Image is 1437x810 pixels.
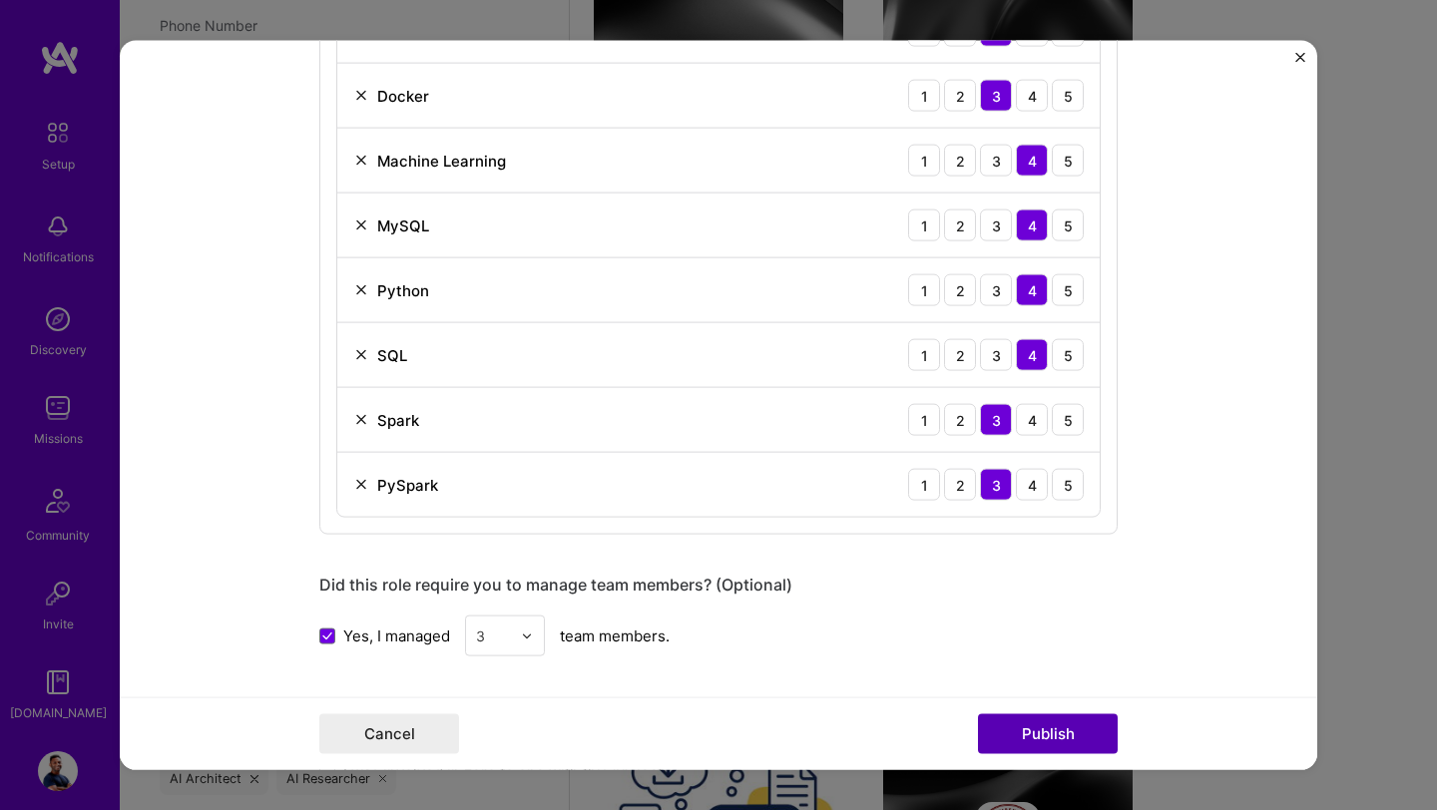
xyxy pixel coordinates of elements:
div: 5 [1052,145,1084,177]
div: 3 [980,404,1012,436]
div: 5 [1052,469,1084,501]
div: Did this role require you to manage team members? (Optional) [319,575,1118,596]
img: Remove [353,477,369,493]
div: 2 [944,404,976,436]
div: 2 [944,339,976,371]
button: Cancel [319,713,459,753]
div: 4 [1016,339,1048,371]
div: SQL [377,344,407,365]
div: 3 [980,339,1012,371]
div: team members. [319,615,1118,656]
div: 3 [980,15,1012,47]
div: Python [377,279,429,300]
button: Close [1295,53,1305,74]
div: 3 [980,469,1012,501]
span: Yes, I managed [343,624,450,645]
div: 1 [908,80,940,112]
div: 2 [944,274,976,306]
div: 4 [1016,274,1048,306]
div: 3 [980,209,1012,241]
div: 1 [908,145,940,177]
div: 1 [908,469,940,501]
div: 3 [980,145,1012,177]
div: Docker [377,85,429,106]
div: 5 [1052,404,1084,436]
div: 5 [1052,274,1084,306]
div: Spark [377,409,419,430]
div: 3 [980,80,1012,112]
div: 2 [944,209,976,241]
div: 1 [908,274,940,306]
div: 2 [944,15,976,47]
div: 5 [1052,80,1084,112]
div: 1 [908,209,940,241]
img: Remove [353,347,369,363]
div: 5 [1052,209,1084,241]
div: 2 [944,80,976,112]
div: Machine Learning [377,150,506,171]
button: Publish [978,713,1118,753]
img: drop icon [521,629,533,641]
div: 5 [1052,339,1084,371]
div: 4 [1016,80,1048,112]
img: Remove [353,412,369,428]
div: 1 [908,404,940,436]
div: 4 [1016,145,1048,177]
img: Remove [353,88,369,104]
div: MySQL [377,214,429,235]
img: Remove [353,217,369,233]
div: Data Architecture [377,20,508,41]
div: 4 [1016,209,1048,241]
img: Remove [353,282,369,298]
div: 5 [1052,15,1084,47]
div: 2 [944,145,976,177]
div: 4 [1016,15,1048,47]
div: 3 [980,274,1012,306]
div: 1 [908,15,940,47]
div: PySpark [377,474,438,495]
div: 4 [1016,404,1048,436]
div: 2 [944,469,976,501]
div: 1 [908,339,940,371]
img: Remove [353,153,369,169]
div: 4 [1016,469,1048,501]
